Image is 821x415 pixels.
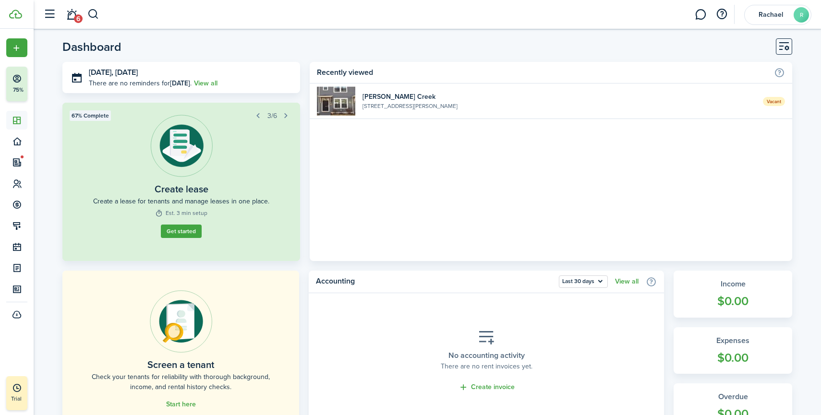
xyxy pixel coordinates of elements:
[441,361,532,371] placeholder-description: There are no rent invoices yet.
[9,10,22,19] img: TenantCloud
[683,335,783,346] widget-stats-title: Expenses
[794,7,809,23] avatar-text: R
[713,6,730,23] button: Open resource center
[316,275,554,288] home-widget-title: Accounting
[74,14,83,23] span: 6
[267,111,277,121] span: 3/6
[559,275,608,288] button: Last 30 days
[155,209,207,217] widget-step-time: Est. 3 min setup
[89,67,293,79] h3: [DATE], [DATE]
[362,102,756,110] widget-list-item-description: [STREET_ADDRESS][PERSON_NAME]
[751,12,790,18] span: Rachael
[448,350,525,361] placeholder-title: No accounting activity
[12,86,24,94] p: 75%
[683,391,783,403] widget-stats-title: Overdue
[674,327,792,374] a: Expenses$0.00
[362,92,756,102] widget-list-item-title: [PERSON_NAME] Creek
[559,275,608,288] button: Open menu
[87,6,99,23] button: Search
[166,401,196,408] a: Start here
[89,78,192,88] p: There are no reminders for .
[683,278,783,290] widget-stats-title: Income
[40,5,59,24] button: Open sidebar
[161,225,202,238] a: Get started
[62,41,121,53] header-page-title: Dashboard
[147,357,214,372] home-placeholder-title: Screen a tenant
[674,271,792,318] a: Income$0.00
[155,182,208,196] widget-step-title: Create lease
[6,38,27,57] button: Open menu
[6,376,27,410] a: Trial
[252,109,265,122] button: Prev step
[459,382,515,393] a: Create invoice
[691,2,710,27] a: Messaging
[194,78,217,88] a: View all
[150,290,212,353] img: Online payments
[72,111,109,120] span: 67% Complete
[683,349,783,367] widget-stats-count: $0.00
[683,292,783,310] widget-stats-count: $0.00
[317,67,769,78] home-widget-title: Recently viewed
[170,78,190,88] b: [DATE]
[150,115,213,177] img: Lease
[11,394,49,403] p: Trial
[93,196,269,206] widget-step-description: Create a lease for tenants and manage leases in one place.
[62,2,81,27] a: Notifications
[776,38,792,55] button: Customise
[615,278,639,285] a: View all
[279,109,293,122] button: Next step
[6,67,86,101] button: 75%
[317,86,355,116] img: 1
[763,97,785,106] span: Vacant
[84,372,278,392] home-placeholder-description: Check your tenants for reliability with thorough background, income, and rental history checks.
